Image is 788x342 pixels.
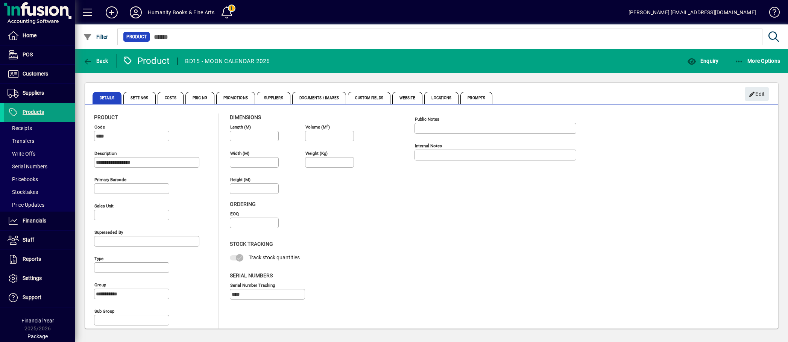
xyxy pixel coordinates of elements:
button: Filter [81,30,110,44]
mat-label: Description [94,151,117,156]
div: Humanity Books & Fine Arts [148,6,215,18]
mat-label: Volume (m ) [305,124,330,130]
span: Reports [23,256,41,262]
a: Serial Numbers [4,160,75,173]
span: Product [126,33,147,41]
div: BD15 - MOON CALENDAR 2026 [185,55,270,67]
span: Receipts [8,125,32,131]
a: Home [4,26,75,45]
span: Price Updates [8,202,44,208]
mat-label: Code [94,124,105,130]
mat-label: Group [94,282,106,288]
span: Custom Fields [348,92,390,104]
mat-label: Sub group [94,309,114,314]
mat-label: Height (m) [230,177,251,182]
span: Stocktakes [8,189,38,195]
div: [PERSON_NAME] [EMAIL_ADDRESS][DOMAIN_NAME] [629,6,756,18]
a: Customers [4,65,75,83]
mat-label: Width (m) [230,151,249,156]
a: POS [4,45,75,64]
span: Track stock quantities [249,254,300,260]
mat-label: Type [94,256,103,261]
mat-label: Serial Number tracking [230,282,275,288]
a: Transfers [4,135,75,147]
button: Back [81,54,110,68]
span: Support [23,294,41,300]
span: Financials [23,218,46,224]
span: Pricing [185,92,214,104]
button: Add [100,6,124,19]
span: Promotions [216,92,255,104]
span: Serial Numbers [8,163,47,169]
span: Staff [23,237,34,243]
span: More Options [735,58,780,64]
a: Pricebooks [4,173,75,186]
button: More Options [733,54,782,68]
mat-label: Superseded by [94,230,123,235]
span: Details [93,92,121,104]
a: Reports [4,250,75,269]
span: Financial Year [21,318,54,324]
span: Filter [83,34,108,40]
span: Prompts [460,92,492,104]
mat-label: Length (m) [230,124,251,130]
mat-label: Internal Notes [415,143,442,148]
span: Costs [158,92,184,104]
span: Back [83,58,108,64]
a: Receipts [4,122,75,135]
button: Edit [745,87,769,101]
span: Suppliers [23,90,44,96]
span: Ordering [230,201,256,207]
a: Financials [4,212,75,230]
a: Support [4,288,75,307]
a: Knowledge Base [764,2,779,26]
span: Customers [23,71,48,77]
span: Documents / Images [292,92,346,104]
span: Home [23,32,36,38]
app-page-header-button: Back [75,54,117,68]
span: Suppliers [257,92,290,104]
span: Settings [123,92,156,104]
span: Products [23,109,44,115]
span: Transfers [8,138,34,144]
a: Stocktakes [4,186,75,198]
span: POS [23,51,33,58]
a: Settings [4,269,75,288]
sup: 3 [326,124,328,127]
button: Profile [124,6,148,19]
mat-label: Primary barcode [94,177,126,182]
a: Write Offs [4,147,75,160]
span: Stock Tracking [230,241,273,247]
span: Pricebooks [8,176,38,182]
mat-label: Public Notes [415,117,439,122]
a: Suppliers [4,84,75,103]
span: Settings [23,275,42,281]
span: Enquiry [687,58,718,64]
span: Locations [424,92,459,104]
a: Staff [4,231,75,250]
div: Product [122,55,170,67]
mat-label: Weight (Kg) [305,151,328,156]
span: Package [27,333,48,339]
span: Edit [749,88,765,100]
mat-label: Sales unit [94,203,114,209]
a: Price Updates [4,198,75,211]
span: Dimensions [230,114,261,120]
span: Product [94,114,118,120]
span: Write Offs [8,151,35,157]
mat-label: EOQ [230,211,239,216]
span: Serial Numbers [230,272,273,278]
span: Website [392,92,423,104]
button: Enquiry [685,54,720,68]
